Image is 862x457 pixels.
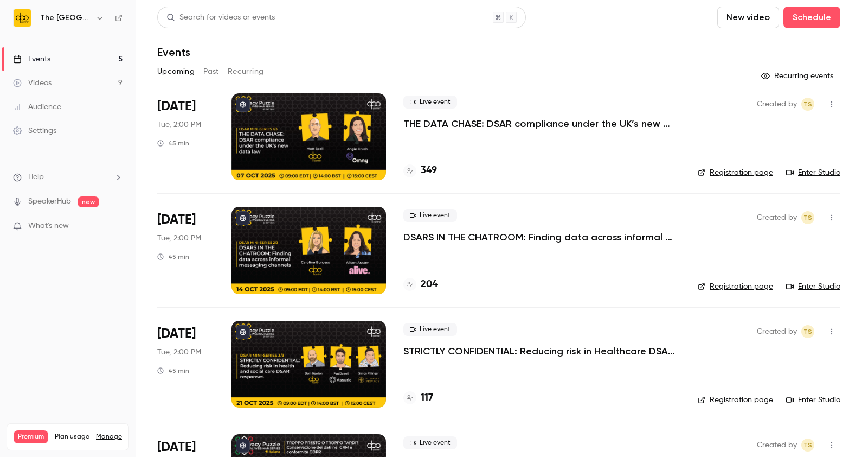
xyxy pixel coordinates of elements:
div: and then log back in and try to extract the clip? [9,155,178,189]
span: Live event [403,323,457,336]
div: user says… [9,244,208,276]
div: Salim says… [9,23,208,55]
button: Upload attachment [17,356,25,364]
div: Oct 14 Tue, 2:00 PM (Europe/London) [157,207,214,294]
div: What browser are you using? [9,23,137,47]
span: Tue, 2:00 PM [157,119,201,130]
a: Enter Studio [786,281,840,292]
div: That didnt work on edge however i have logged in on chrome and it is currently downloading [48,204,200,236]
div: user says… [9,198,208,244]
button: Send a message… [186,351,203,369]
div: user says… [9,55,208,87]
div: Oct 7 Tue, 2:00 PM (Europe/London) [157,93,214,180]
div: Videos [13,78,52,88]
div: Salim says… [9,155,208,198]
div: 45 min [157,252,189,261]
span: [DATE] [157,439,196,456]
span: Created by [757,439,797,452]
button: go back [7,4,28,25]
a: SpeakerHub [28,196,71,207]
span: Taylor Swann [801,98,814,111]
div: microsoft edge [134,55,208,79]
img: Profile image for Salim [31,6,48,23]
div: What browser are you using? [17,29,128,40]
div: thanks [174,250,200,261]
iframe: Noticeable Trigger [110,221,123,231]
span: TS [803,211,812,224]
button: Start recording [69,356,78,364]
a: Enter Studio [786,395,840,405]
span: Live event [403,209,457,222]
a: Registration page [698,281,773,292]
div: could you please go there: edge://settings/privacy/cookies/AllCookies/SiteCookiesDetails?siteCook... [17,94,169,147]
div: Glad it worked, I will pass this feedback to the tech team! [17,282,169,303]
div: Glad it worked, I will pass this feedback to the tech team![PERSON_NAME] • 29m ago [9,276,178,310]
button: Home [170,4,190,25]
button: Gif picker [52,356,60,364]
a: THE DATA CHASE: DSAR compliance under the UK’s new data law [403,117,680,130]
h4: 349 [421,163,437,178]
h1: Events [157,46,190,59]
span: Live event [403,436,457,449]
a: 349 [403,163,437,178]
span: [DATE] [157,211,196,228]
div: Salim says… [9,87,208,155]
span: [DATE] [157,325,196,342]
span: [DATE] [157,98,196,115]
a: Registration page [698,167,773,178]
a: 204 [403,277,438,292]
textarea: Message… [9,333,208,351]
div: Audience [13,101,61,112]
button: Emoji picker [34,356,43,364]
div: Oct 21 Tue, 2:00 PM (Europe/London) [157,321,214,408]
img: The DPO Centre [14,9,31,27]
span: Live event [403,96,457,109]
button: New video [717,7,779,28]
div: Settings [13,125,56,136]
div: could you please go there: edge://settings/privacy/cookies/AllCookies/SiteCookiesDetails?siteCook... [9,87,178,154]
span: What's new [28,220,69,232]
button: Recurring events [756,67,840,85]
button: Schedule [783,7,840,28]
span: Tue, 2:00 PM [157,347,201,358]
div: Close [190,4,210,24]
span: Plan usage [55,433,89,441]
button: Upcoming [157,63,195,80]
span: Help [28,172,44,183]
div: That didnt work on edge however i have logged in on chrome and it is currently downloading [39,198,208,243]
div: and then log back in and try to extract the clip? [17,161,169,182]
span: Taylor Swann [801,439,814,452]
span: Premium [14,430,48,443]
a: Registration page [698,395,773,405]
div: thanks [165,244,208,268]
div: microsoft edge [143,61,200,72]
h1: [PERSON_NAME] [53,5,123,14]
button: Recurring [228,63,264,80]
li: help-dropdown-opener [13,172,123,183]
h4: 117 [421,391,433,405]
p: Active 30m ago [53,14,108,24]
a: Enter Studio [786,167,840,178]
h4: 204 [421,277,438,292]
div: Search for videos or events [166,12,275,23]
div: 45 min [157,366,189,375]
div: Salim says… [9,276,208,334]
span: new [78,196,99,207]
span: TS [803,98,812,111]
span: Tue, 2:00 PM [157,233,201,244]
a: STRICTLY CONFIDENTIAL: Reducing risk in Healthcare DSAR responses [403,345,680,358]
span: TS [803,325,812,338]
div: Events [13,54,50,65]
div: 45 min [157,139,189,148]
span: Created by [757,325,797,338]
a: 117 [403,391,433,405]
a: Manage [96,433,122,441]
a: DSARS IN THE CHATROOM: Finding data across informal messaging channels [403,231,680,244]
h6: The [GEOGRAPHIC_DATA] [40,12,91,23]
button: Past [203,63,219,80]
div: [PERSON_NAME] • 29m ago [17,313,109,319]
span: Created by [757,211,797,224]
